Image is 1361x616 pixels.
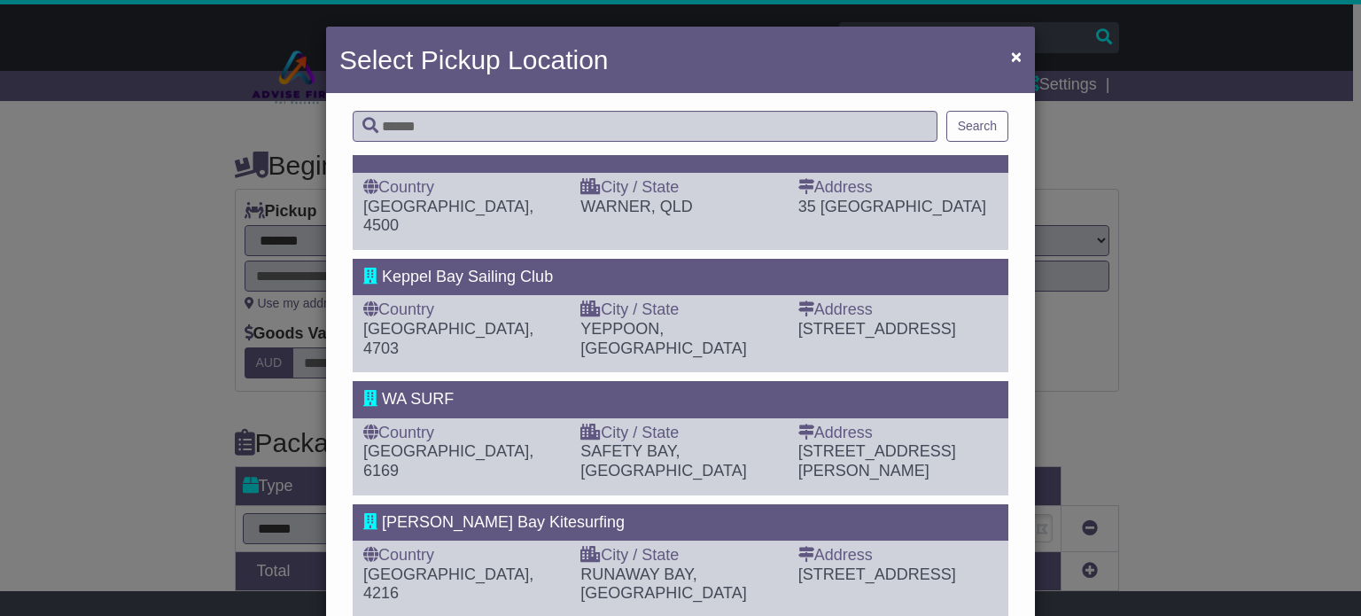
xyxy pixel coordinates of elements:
[363,546,563,565] div: Country
[580,424,780,443] div: City / State
[1002,38,1030,74] button: Close
[580,442,746,480] span: SAFETY BAY, [GEOGRAPHIC_DATA]
[363,565,533,603] span: [GEOGRAPHIC_DATA], 4216
[382,513,625,531] span: [PERSON_NAME] Bay Kitesurfing
[363,442,533,480] span: [GEOGRAPHIC_DATA], 6169
[580,546,780,565] div: City / State
[580,198,692,215] span: WARNER, QLD
[339,40,609,80] h4: Select Pickup Location
[363,424,563,443] div: Country
[363,300,563,320] div: Country
[580,178,780,198] div: City / State
[798,424,998,443] div: Address
[580,320,746,357] span: YEPPOON, [GEOGRAPHIC_DATA]
[382,390,454,408] span: WA SURF
[580,565,746,603] span: RUNAWAY BAY, [GEOGRAPHIC_DATA]
[798,178,998,198] div: Address
[382,268,553,285] span: Keppel Bay Sailing Club
[1011,46,1022,66] span: ×
[946,111,1008,142] button: Search
[363,198,533,235] span: [GEOGRAPHIC_DATA], 4500
[798,320,956,338] span: [STREET_ADDRESS]
[798,300,998,320] div: Address
[798,546,998,565] div: Address
[798,442,956,480] span: [STREET_ADDRESS][PERSON_NAME]
[798,198,986,215] span: 35 [GEOGRAPHIC_DATA]
[363,320,533,357] span: [GEOGRAPHIC_DATA], 4703
[798,565,956,583] span: [STREET_ADDRESS]
[363,178,563,198] div: Country
[580,300,780,320] div: City / State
